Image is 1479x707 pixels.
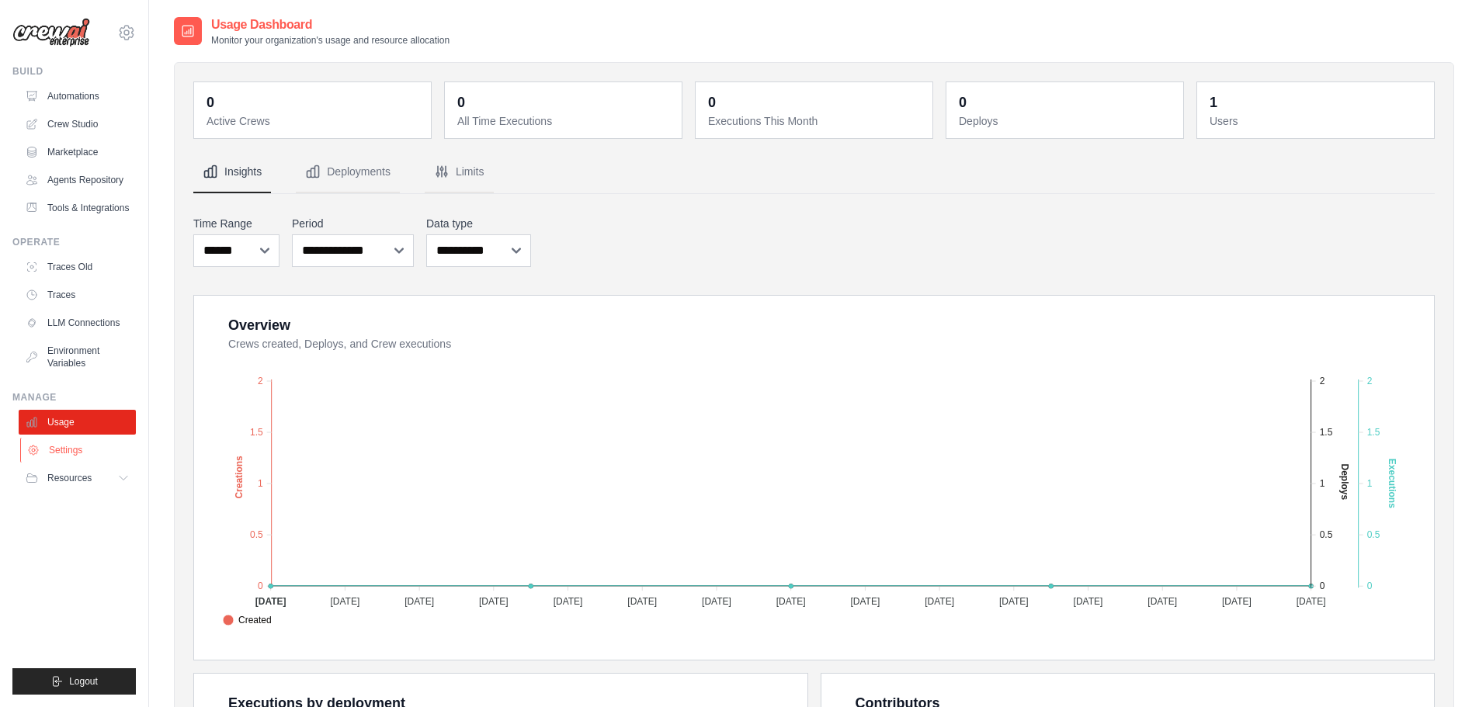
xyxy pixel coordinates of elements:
tspan: [DATE] [479,596,509,607]
text: Creations [234,456,245,499]
dt: Active Crews [207,113,422,129]
tspan: [DATE] [999,596,1029,607]
tspan: 2 [1320,376,1325,386]
tspan: [DATE] [404,596,434,607]
tspan: [DATE] [702,596,731,607]
tspan: [DATE] [850,596,880,607]
div: 0 [959,92,967,113]
label: Data type [426,216,531,231]
dt: Crews created, Deploys, and Crew executions [228,336,1415,352]
text: Deploys [1339,463,1350,500]
tspan: [DATE] [925,596,954,607]
div: 0 [207,92,214,113]
a: LLM Connections [19,310,136,335]
a: Settings [20,438,137,463]
div: 1 [1210,92,1217,113]
div: Build [12,65,136,78]
tspan: 0.5 [1320,529,1333,540]
tspan: 2 [258,376,263,386]
dt: Executions This Month [708,113,923,129]
tspan: 0 [1367,581,1373,591]
div: 0 [708,92,716,113]
dt: Deploys [959,113,1174,129]
tspan: 0 [1320,581,1325,591]
tspan: 2 [1367,376,1373,386]
tspan: 1.5 [250,427,263,438]
img: Logo [12,18,90,47]
button: Resources [19,466,136,490]
a: Marketplace [19,140,136,165]
span: Created [223,613,272,627]
a: Agents Repository [19,168,136,192]
nav: Tabs [193,151,1435,193]
a: Tools & Integrations [19,196,136,220]
tspan: [DATE] [1222,596,1252,607]
button: Logout [12,668,136,695]
tspan: [DATE] [330,596,359,607]
div: Manage [12,391,136,404]
a: Traces Old [19,255,136,279]
dt: All Time Executions [457,113,672,129]
a: Traces [19,282,136,307]
text: Executions [1387,459,1397,508]
h2: Usage Dashboard [211,16,450,34]
button: Limits [425,151,494,193]
div: 0 [457,92,465,113]
tspan: 0.5 [1367,529,1380,540]
tspan: [DATE] [627,596,657,607]
tspan: [DATE] [554,596,583,607]
tspan: 1.5 [1367,427,1380,438]
a: Environment Variables [19,338,136,376]
tspan: 1 [1367,478,1373,489]
div: Operate [12,236,136,248]
span: Resources [47,472,92,484]
tspan: [DATE] [1147,596,1177,607]
tspan: [DATE] [1297,596,1326,607]
tspan: [DATE] [776,596,806,607]
tspan: 1.5 [1320,427,1333,438]
tspan: 0.5 [250,529,263,540]
tspan: 0 [258,581,263,591]
tspan: [DATE] [255,596,286,607]
label: Period [292,216,414,231]
label: Time Range [193,216,279,231]
div: Overview [228,314,290,336]
a: Crew Studio [19,112,136,137]
p: Monitor your organization's usage and resource allocation [211,34,450,47]
button: Insights [193,151,271,193]
tspan: [DATE] [1074,596,1103,607]
a: Automations [19,84,136,109]
dt: Users [1210,113,1425,129]
button: Deployments [296,151,400,193]
tspan: 1 [258,478,263,489]
a: Usage [19,410,136,435]
tspan: 1 [1320,478,1325,489]
span: Logout [69,675,98,688]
